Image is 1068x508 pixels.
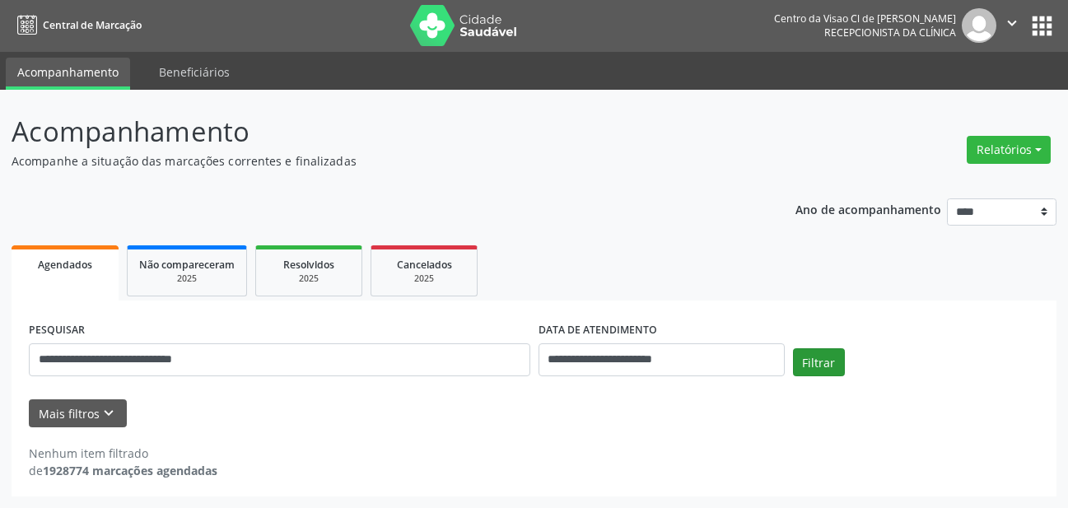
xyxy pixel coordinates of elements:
span: Não compareceram [139,258,235,272]
span: Central de Marcação [43,18,142,32]
span: Agendados [38,258,92,272]
span: Resolvidos [283,258,334,272]
img: img [962,8,996,43]
div: 2025 [383,273,465,285]
p: Acompanhe a situação das marcações correntes e finalizadas [12,152,743,170]
div: 2025 [268,273,350,285]
button: Relatórios [967,136,1051,164]
button: Mais filtroskeyboard_arrow_down [29,399,127,428]
div: Centro da Visao Cl de [PERSON_NAME] [774,12,956,26]
div: de [29,462,217,479]
button: Filtrar [793,348,845,376]
div: 2025 [139,273,235,285]
span: Recepcionista da clínica [824,26,956,40]
p: Ano de acompanhamento [795,198,941,219]
i: keyboard_arrow_down [100,404,118,422]
a: Central de Marcação [12,12,142,39]
strong: 1928774 marcações agendadas [43,463,217,478]
i:  [1003,14,1021,32]
label: PESQUISAR [29,318,85,343]
label: DATA DE ATENDIMENTO [539,318,657,343]
span: Cancelados [397,258,452,272]
p: Acompanhamento [12,111,743,152]
a: Acompanhamento [6,58,130,90]
div: Nenhum item filtrado [29,445,217,462]
button: apps [1028,12,1056,40]
a: Beneficiários [147,58,241,86]
button:  [996,8,1028,43]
